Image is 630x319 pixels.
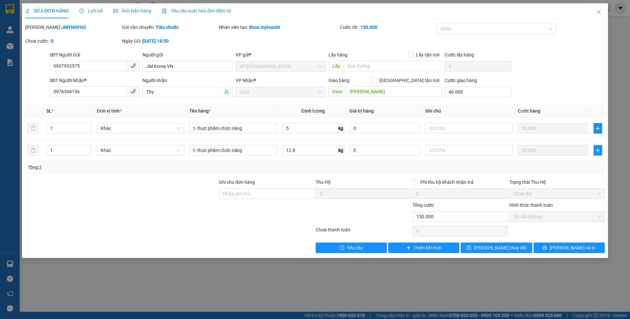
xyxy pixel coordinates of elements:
span: save [467,245,471,251]
span: phone [131,63,136,68]
span: Tại văn phòng [513,212,601,222]
span: Khác [101,123,180,133]
span: phone [131,89,136,94]
span: Giao hàng [328,78,349,83]
span: Lấy tận nơi [413,51,442,58]
span: Tổng cước [412,202,434,208]
span: SL [46,108,52,114]
span: kg [338,145,344,156]
button: plus [594,123,602,134]
span: SỬA ĐƠN HÀNG [25,8,69,13]
label: Ghi chú đơn hàng [219,180,255,185]
span: [PERSON_NAME] thay đổi [474,244,526,251]
div: [PERSON_NAME]: [25,24,121,31]
span: Lịch sử [79,8,103,13]
span: Yêu cầu [347,244,363,251]
span: [PERSON_NAME] và In [550,244,596,251]
span: Giao [328,86,346,97]
span: Yêu cầu xuất hóa đơn điện tử [162,8,231,13]
span: Lấy hàng [328,52,347,57]
input: VD: Bàn, Ghế [189,145,277,156]
img: icon [162,9,167,14]
span: plus [594,126,602,131]
input: Dọc đường [346,86,442,97]
div: Người gửi [142,51,233,58]
span: Phí thu hộ khách nhận trả [418,179,476,186]
button: save[PERSON_NAME] thay đổi [461,243,532,253]
label: Cước giao hàng [445,78,477,83]
span: Lấy [328,61,344,71]
span: edit [25,9,30,13]
b: [DATE] 18:50 [142,38,169,44]
input: Cước lấy hàng [445,61,512,72]
span: Tên hàng [189,108,211,114]
span: [GEOGRAPHIC_DATA] tận nơi [377,77,442,84]
input: 0 [518,123,588,134]
span: close [596,10,601,15]
div: Trạng thái Thu Hộ [509,179,605,186]
b: 150.000 [360,25,377,30]
div: SĐT Người Gửi [50,51,140,58]
span: user-add [224,89,229,95]
div: Nhân viên tạo: [219,24,339,31]
input: Ghi chú đơn hàng [219,188,314,199]
span: Giá trị hàng [349,108,374,114]
button: printer[PERSON_NAME] và In [534,243,605,253]
span: exclamation-circle [340,245,344,251]
button: delete [28,123,38,134]
span: LaGi [240,87,322,97]
span: VP Nhận [236,78,254,83]
button: plus [594,145,602,156]
span: plus [594,148,602,153]
span: kg [338,123,344,134]
label: Cước lấy hàng [445,52,474,57]
div: Cước rồi : [340,24,435,31]
div: VP gửi [236,51,326,58]
div: Chưa cước : [25,37,121,45]
b: khoa.myloanbt [249,25,280,30]
div: Chưa thanh toán [315,226,412,238]
div: SĐT Người Nhận [50,77,140,84]
button: exclamation-circleYêu cầu [316,243,387,253]
div: Người nhận [142,77,233,84]
div: Gói vận chuyển: [122,24,218,31]
div: Ngày GD: [122,37,218,45]
input: VD: Bàn, Ghế [189,123,277,134]
input: 0 [518,145,588,156]
span: Khác [101,145,180,155]
input: Ghi Chú [425,123,513,134]
button: plusThêm ĐH mới [388,243,459,253]
span: Chưa thu [513,189,601,199]
span: picture [113,9,118,13]
span: Thu Hộ [316,180,331,185]
div: Tổng: 2 [28,164,243,171]
span: clock-circle [79,9,84,13]
b: Tiêu chuẩn [156,25,179,30]
input: Dọc đường [344,61,442,71]
span: Cước hàng [518,108,540,114]
button: delete [28,145,38,156]
span: Thêm ĐH mới [413,244,441,251]
b: JMYNGFH2 [61,25,86,30]
input: Ghi Chú [425,145,513,156]
th: Ghi chú [423,105,515,117]
input: Cước giao hàng [445,87,512,97]
span: Ảnh kiện hàng [113,8,151,13]
label: Hình thức thanh toán [509,202,553,208]
button: Close [590,3,608,22]
b: 0 [51,38,53,44]
span: printer [542,245,547,251]
span: Định lượng [302,108,325,114]
span: VP Thủ Đức [240,61,322,71]
span: plus [406,245,411,251]
span: Đơn vị tính [97,108,121,114]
